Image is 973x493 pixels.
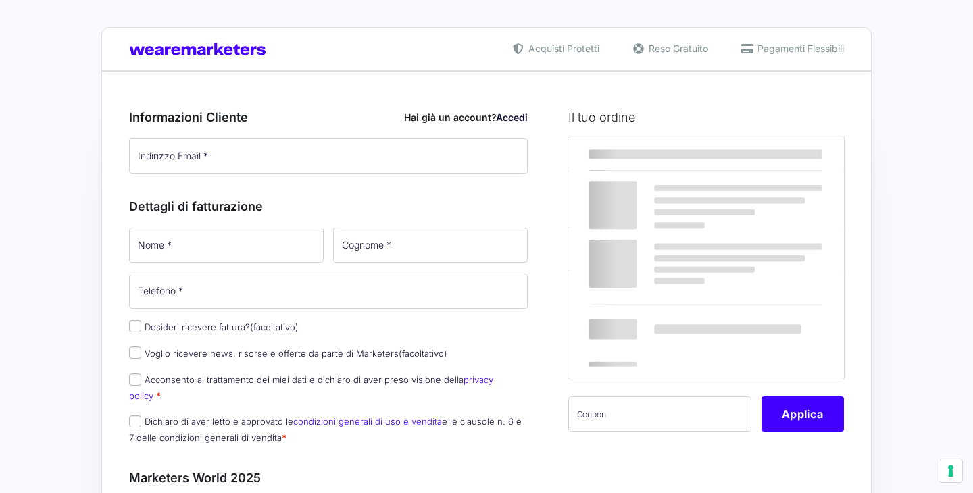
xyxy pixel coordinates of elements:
[129,321,299,332] label: Desideri ricevere fattura?
[754,41,844,55] span: Pagamenti Flessibili
[129,320,141,332] input: Desideri ricevere fattura?(facoltativo)
[939,459,962,482] button: Le tue preferenze relative al consenso per le tecnologie di tracciamento
[129,108,528,126] h3: Informazioni Cliente
[293,416,442,427] a: condizioni generali di uso e vendita
[129,416,522,442] label: Dichiaro di aver letto e approvato le e le clausole n. 6 e 7 delle condizioni generali di vendita
[762,396,844,432] button: Applica
[129,374,493,400] label: Acconsento al trattamento dei miei dati e dichiaro di aver preso visione della
[129,228,324,263] input: Nome *
[404,110,528,124] div: Hai già un account?
[568,396,751,432] input: Coupon
[129,348,447,359] label: Voglio ricevere news, risorse e offerte da parte di Marketers
[129,415,141,427] input: Dichiaro di aver letto e approvato lecondizioni generali di uso e venditae le clausole n. 6 e 7 d...
[568,228,727,270] th: Subtotale
[726,136,844,172] th: Subtotale
[525,41,599,55] span: Acquisti Protetti
[129,138,528,174] input: Indirizzo Email *
[399,348,447,359] span: (facoltativo)
[333,228,528,263] input: Cognome *
[250,321,299,332] span: (facoltativo)
[496,111,528,123] a: Accedi
[129,469,528,487] h3: Marketers World 2025
[645,41,708,55] span: Reso Gratuito
[129,373,141,386] input: Acconsento al trattamento dei miei dati e dichiaro di aver preso visione dellaprivacy policy
[129,197,528,215] h3: Dettagli di fatturazione
[568,108,844,126] h3: Il tuo ordine
[568,172,727,228] td: Marketers World 2025 - MW25 Ticket Standard
[129,374,493,400] a: privacy policy
[129,274,528,309] input: Telefono *
[129,346,141,359] input: Voglio ricevere news, risorse e offerte da parte di Marketers(facoltativo)
[568,270,727,379] th: Totale
[568,136,727,172] th: Prodotto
